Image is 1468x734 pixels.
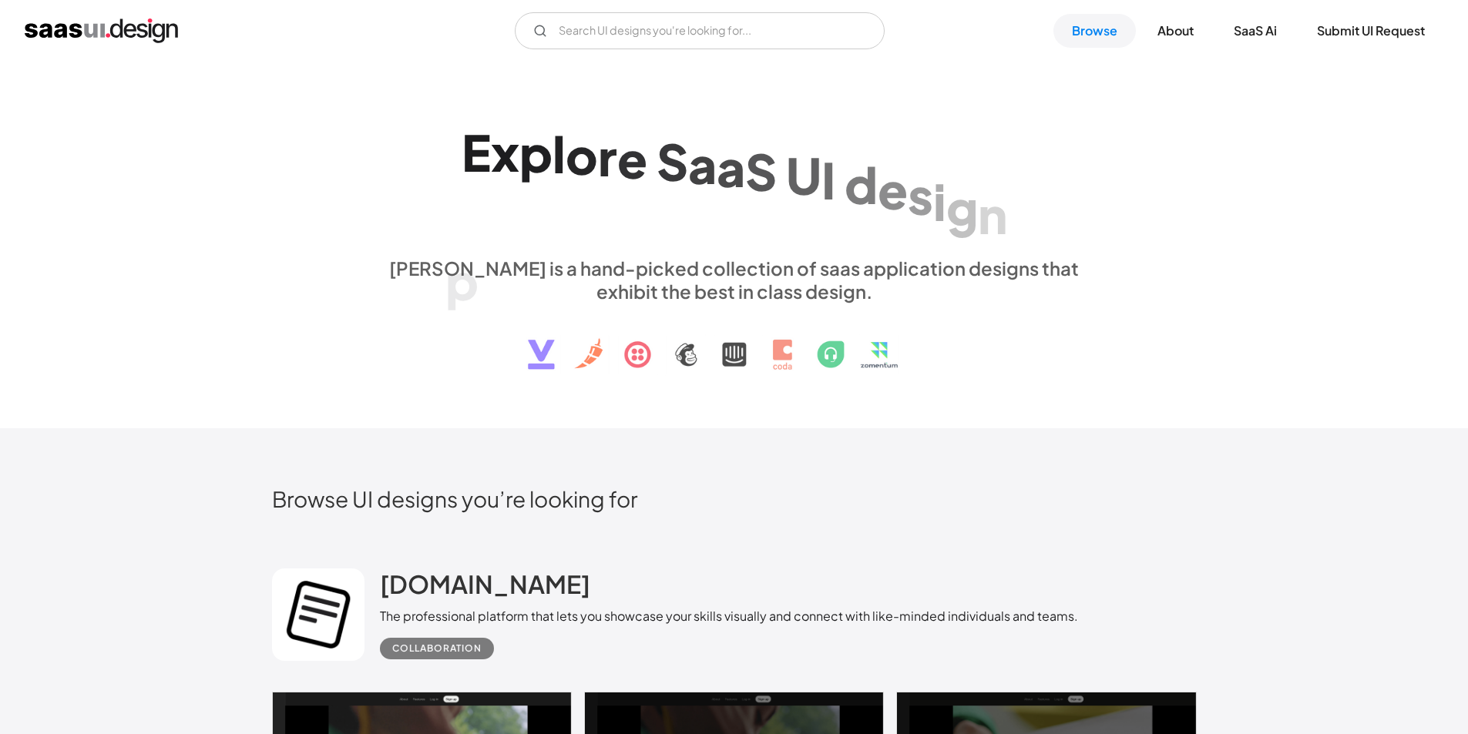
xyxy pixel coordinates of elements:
[946,178,978,237] div: g
[566,126,598,185] div: o
[786,146,821,205] div: U
[491,122,519,182] div: x
[380,256,1089,303] div: [PERSON_NAME] is a hand-picked collection of saas application designs that exhibit the best in cl...
[515,12,885,49] input: Search UI designs you're looking for...
[978,185,1007,244] div: n
[1139,14,1212,48] a: About
[553,124,566,183] div: l
[745,142,777,201] div: S
[1215,14,1295,48] a: SaaS Ai
[445,251,479,310] div: p
[515,12,885,49] form: Email Form
[380,568,590,599] h2: [DOMAIN_NAME]
[821,150,835,209] div: I
[598,127,617,186] div: r
[878,160,908,220] div: e
[845,155,878,214] div: d
[380,568,590,607] a: [DOMAIN_NAME]
[380,607,1078,625] div: The professional platform that lets you showcase your skills visually and connect with like-minde...
[25,18,178,43] a: home
[908,166,933,225] div: s
[1053,14,1136,48] a: Browse
[392,639,482,658] div: Collaboration
[717,138,745,197] div: a
[1298,14,1443,48] a: Submit UI Request
[380,122,1089,241] h1: Explore SaaS UI design patterns & interactions.
[272,485,1197,512] h2: Browse UI designs you’re looking for
[519,123,553,183] div: p
[933,172,946,231] div: i
[617,129,647,189] div: e
[462,122,491,182] div: E
[688,135,717,194] div: a
[657,132,688,191] div: S
[501,303,968,383] img: text, icon, saas logo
